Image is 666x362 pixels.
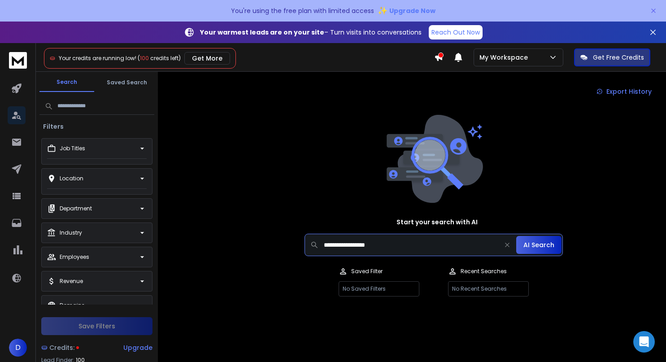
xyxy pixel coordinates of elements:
[41,339,152,357] a: Credits:Upgrade
[633,331,655,353] div: Open Intercom Messenger
[9,339,27,357] button: D
[60,302,85,309] p: Domains
[431,28,480,37] p: Reach Out Now
[351,268,383,275] p: Saved Filter
[60,175,83,182] p: Location
[200,28,324,37] strong: Your warmest leads are on your site
[60,253,89,261] p: Employees
[184,52,230,65] button: Get More
[9,52,27,69] img: logo
[574,48,650,66] button: Get Free Credits
[589,83,659,100] a: Export History
[461,268,507,275] p: Recent Searches
[123,343,152,352] div: Upgrade
[200,28,422,37] p: – Turn visits into conversations
[60,229,82,236] p: Industry
[429,25,483,39] a: Reach Out Now
[60,278,83,285] p: Revenue
[138,54,181,62] span: ( credits left)
[448,281,529,297] p: No Recent Searches
[100,74,154,92] button: Saved Search
[516,236,562,254] button: AI Search
[396,218,478,227] h1: Start your search with AI
[339,281,419,297] p: No Saved Filters
[60,145,85,152] p: Job Titles
[140,54,149,62] span: 100
[378,4,387,17] span: ✨
[39,122,67,131] h3: Filters
[384,115,483,203] img: image
[231,6,374,15] p: You're using the free plan with limited access
[59,54,136,62] span: Your credits are running low!
[593,53,644,62] p: Get Free Credits
[39,73,94,92] button: Search
[378,2,435,20] button: ✨Upgrade Now
[60,205,92,212] p: Department
[389,6,435,15] span: Upgrade Now
[479,53,531,62] p: My Workspace
[49,343,74,352] span: Credits:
